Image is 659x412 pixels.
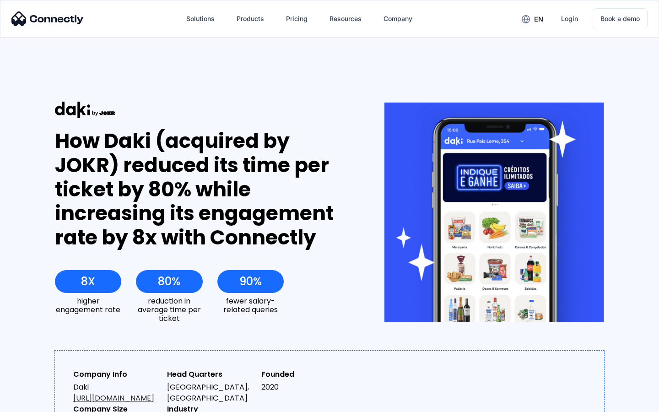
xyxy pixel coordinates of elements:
div: Resources [329,12,362,25]
div: Company [376,8,420,30]
div: fewer salary-related queries [217,297,284,314]
a: Book a demo [593,8,648,29]
div: 8X [81,275,95,288]
a: Login [554,8,585,30]
div: 2020 [261,382,348,393]
div: Company Info [73,369,160,380]
div: Pricing [286,12,308,25]
div: Founded [261,369,348,380]
div: Company [384,12,412,25]
ul: Language list [18,396,55,409]
div: Resources [322,8,369,30]
div: Solutions [179,8,222,30]
div: Products [229,8,271,30]
a: Pricing [279,8,315,30]
div: reduction in average time per ticket [136,297,202,323]
div: How Daki (acquired by JOKR) reduced its time per ticket by 80% while increasing its engagement ra... [55,129,351,250]
div: higher engagement rate [55,297,121,314]
div: Daki [73,382,160,404]
div: Solutions [186,12,215,25]
a: [URL][DOMAIN_NAME] [73,393,154,403]
img: Connectly Logo [11,11,84,26]
div: Login [561,12,578,25]
aside: Language selected: English [9,396,55,409]
div: 90% [239,275,262,288]
div: Head Quarters [167,369,254,380]
div: Products [237,12,264,25]
div: en [514,12,550,26]
div: 80% [158,275,180,288]
div: en [534,13,543,26]
div: [GEOGRAPHIC_DATA], [GEOGRAPHIC_DATA] [167,382,254,404]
